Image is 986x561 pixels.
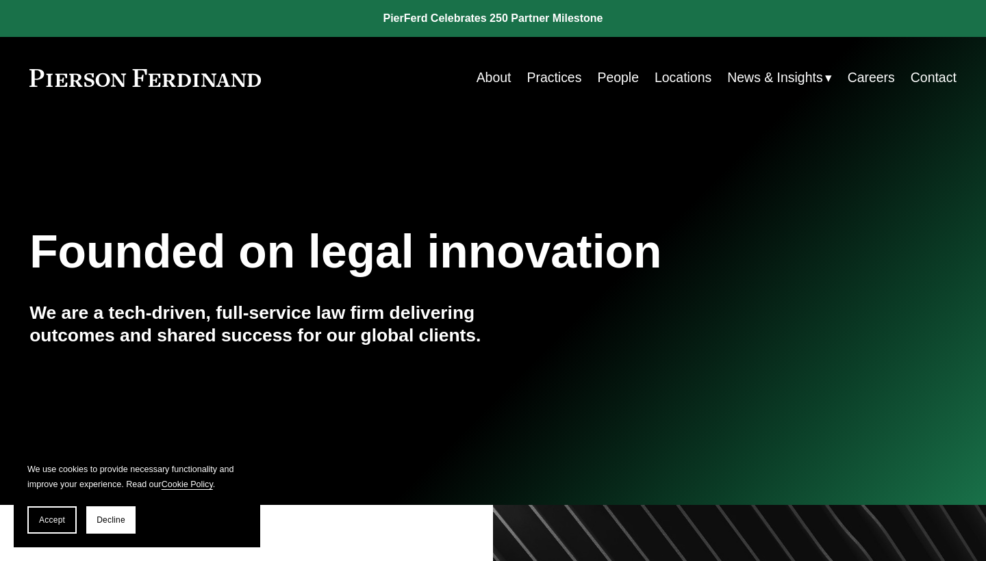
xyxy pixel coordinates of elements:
a: About [477,64,511,91]
button: Accept [27,506,77,534]
h1: Founded on legal innovation [29,225,802,278]
button: Decline [86,506,136,534]
span: News & Insights [727,66,822,90]
a: folder dropdown [727,64,831,91]
a: Practices [527,64,581,91]
p: We use cookies to provide necessary functionality and improve your experience. Read our . [27,462,246,493]
a: Careers [848,64,895,91]
h4: We are a tech-driven, full-service law firm delivering outcomes and shared success for our global... [29,302,493,348]
a: Contact [911,64,957,91]
span: Decline [97,515,125,525]
span: Accept [39,515,65,525]
a: Locations [655,64,711,91]
a: Cookie Policy [162,480,213,489]
a: People [597,64,639,91]
section: Cookie banner [14,448,260,547]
